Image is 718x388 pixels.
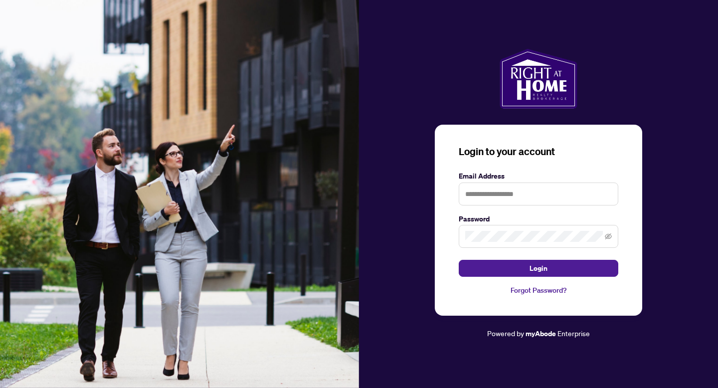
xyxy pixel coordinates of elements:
label: Email Address [459,171,618,182]
button: Login [459,260,618,277]
img: ma-logo [500,49,577,109]
span: eye-invisible [605,233,612,240]
a: Forgot Password? [459,285,618,296]
span: Enterprise [557,329,590,338]
h3: Login to your account [459,145,618,159]
span: Login [530,260,547,276]
a: myAbode [526,328,556,339]
label: Password [459,213,618,224]
span: Powered by [487,329,524,338]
